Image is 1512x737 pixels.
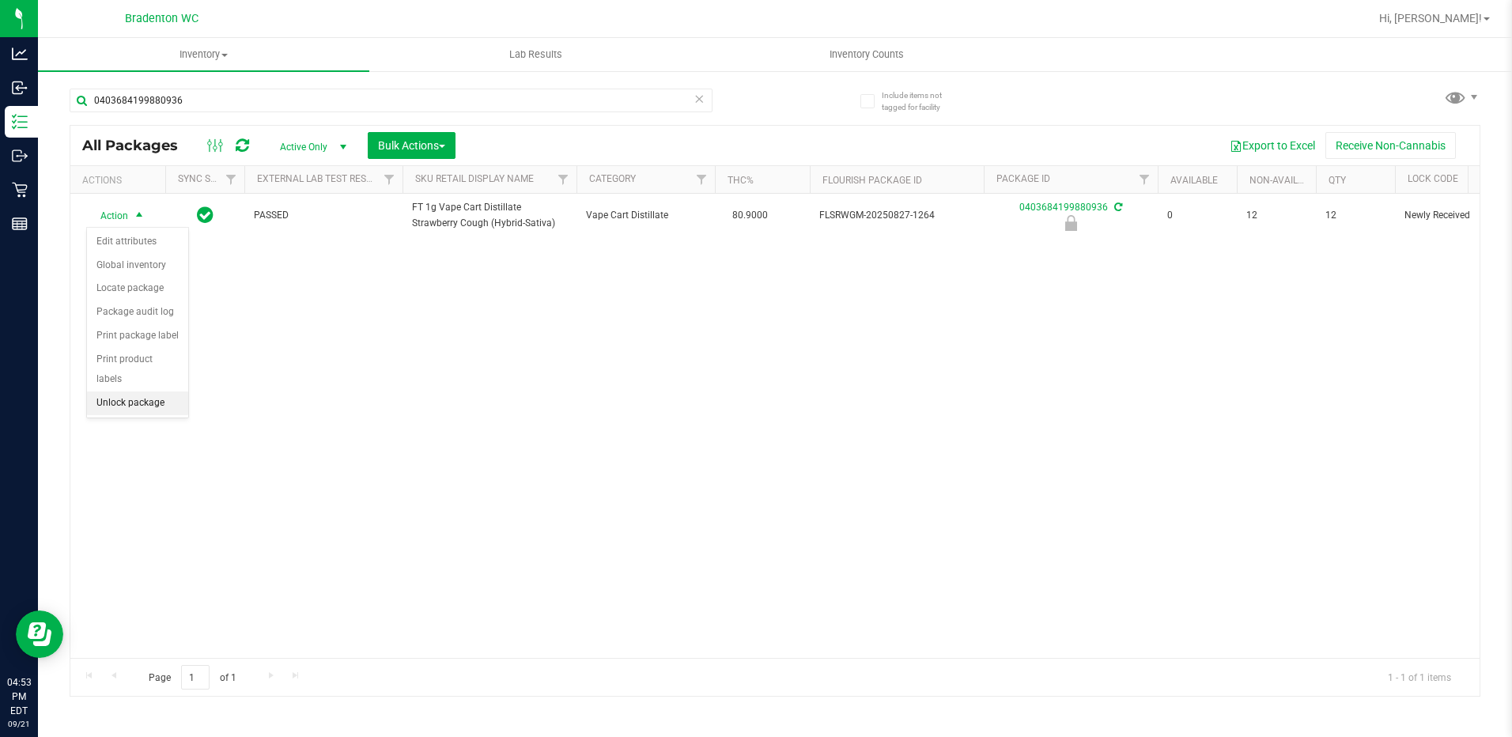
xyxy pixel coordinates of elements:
[1375,665,1464,689] span: 1 - 1 of 1 items
[882,89,961,113] span: Include items not tagged for facility
[87,300,188,324] li: Package audit log
[378,139,445,152] span: Bulk Actions
[1325,132,1456,159] button: Receive Non-Cannabis
[87,391,188,415] li: Unlock package
[689,166,715,193] a: Filter
[1219,132,1325,159] button: Export to Excel
[16,610,63,658] iframe: Resource center
[197,204,214,226] span: In Sync
[412,200,567,230] span: FT 1g Vape Cart Distillate Strawberry Cough (Hybrid-Sativa)
[82,137,194,154] span: All Packages
[728,175,754,186] a: THC%
[12,80,28,96] inline-svg: Inbound
[7,718,31,730] p: 09/21
[70,89,713,112] input: Search Package ID, Item Name, SKU, Lot or Part Number...
[38,38,369,71] a: Inventory
[130,205,149,227] span: select
[12,148,28,164] inline-svg: Outbound
[415,173,534,184] a: Sku Retail Display Name
[7,675,31,718] p: 04:53 PM EDT
[1408,173,1458,184] a: Lock Code
[822,175,922,186] a: Flourish Package ID
[1019,202,1108,213] a: 0403684199880936
[376,166,403,193] a: Filter
[1249,175,1320,186] a: Non-Available
[488,47,584,62] span: Lab Results
[218,166,244,193] a: Filter
[981,215,1160,231] div: Newly Received
[12,114,28,130] inline-svg: Inventory
[996,173,1050,184] a: Package ID
[82,175,159,186] div: Actions
[257,173,381,184] a: External Lab Test Result
[819,208,974,223] span: FLSRWGM-20250827-1264
[1112,202,1122,213] span: Sync from Compliance System
[38,47,369,62] span: Inventory
[1404,208,1504,223] span: Newly Received
[586,208,705,223] span: Vape Cart Distillate
[87,348,188,391] li: Print product labels
[12,46,28,62] inline-svg: Analytics
[368,132,455,159] button: Bulk Actions
[1379,12,1482,25] span: Hi, [PERSON_NAME]!
[808,47,925,62] span: Inventory Counts
[589,173,636,184] a: Category
[369,38,701,71] a: Lab Results
[550,166,576,193] a: Filter
[1325,208,1385,223] span: 12
[12,182,28,198] inline-svg: Retail
[125,12,198,25] span: Bradenton WC
[1329,175,1346,186] a: Qty
[86,205,129,227] span: Action
[87,230,188,254] li: Edit attributes
[135,665,249,690] span: Page of 1
[87,254,188,278] li: Global inventory
[254,208,393,223] span: PASSED
[1170,175,1218,186] a: Available
[1246,208,1306,223] span: 12
[87,277,188,300] li: Locate package
[701,38,1033,71] a: Inventory Counts
[12,216,28,232] inline-svg: Reports
[724,204,776,227] span: 80.9000
[181,665,210,690] input: 1
[1132,166,1158,193] a: Filter
[87,324,188,348] li: Print package label
[694,89,705,109] span: Clear
[1167,208,1227,223] span: 0
[178,173,239,184] a: Sync Status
